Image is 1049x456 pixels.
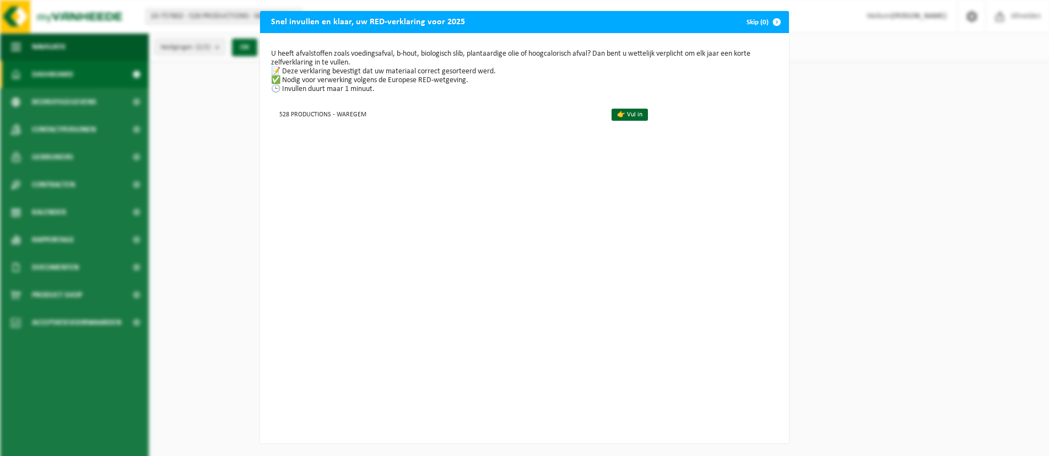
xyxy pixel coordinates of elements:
iframe: chat widget [6,432,184,456]
p: U heeft afvalstoffen zoals voedingsafval, b-hout, biologisch slib, plantaardige olie of hoogcalor... [271,50,778,94]
button: Skip (0) [738,11,788,33]
td: 528 PRODUCTIONS - WAREGEM [271,105,602,123]
a: 👉 Vul in [612,109,648,121]
h2: Snel invullen en klaar, uw RED-verklaring voor 2025 [260,11,476,32]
